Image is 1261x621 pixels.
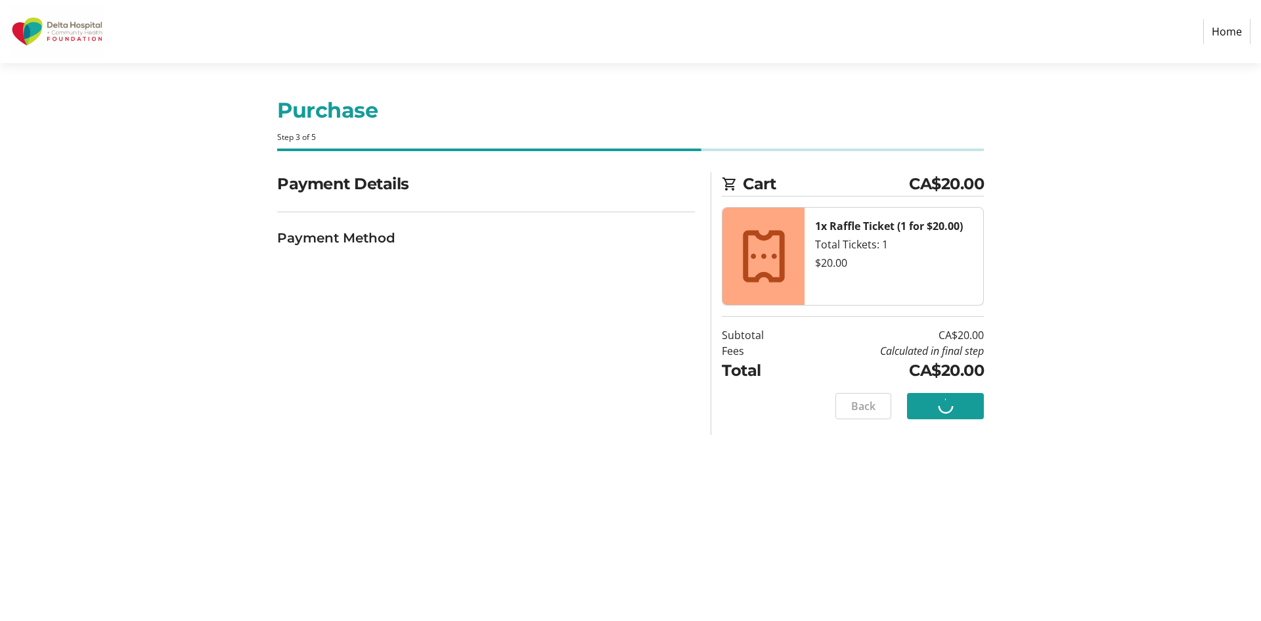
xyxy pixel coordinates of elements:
h1: Purchase [277,95,984,126]
div: $20.00 [815,255,973,271]
td: Calculated in final step [797,343,984,359]
strong: 1x Raffle Ticket (1 for $20.00) [815,219,963,233]
a: Home [1203,19,1250,44]
div: Step 3 of 5 [277,131,984,143]
td: Subtotal [722,327,797,343]
img: Delta Hospital and Community Health Foundation's Logo [11,5,104,58]
td: Total [722,359,797,382]
td: Fees [722,343,797,359]
h2: Payment Details [277,172,695,196]
td: CA$20.00 [797,359,984,382]
div: Total Tickets: 1 [815,237,973,252]
td: CA$20.00 [797,327,984,343]
h3: Payment Method [277,228,695,248]
span: Cart [743,172,909,196]
span: CA$20.00 [909,172,984,196]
